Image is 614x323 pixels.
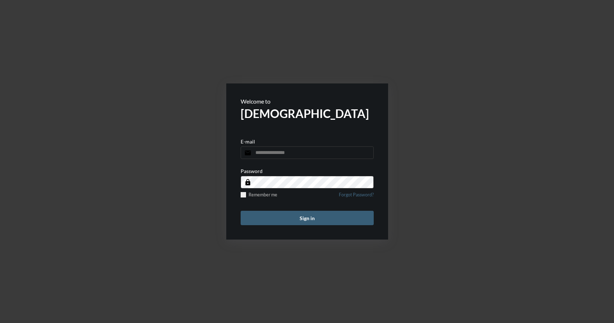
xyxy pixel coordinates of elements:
[241,98,374,105] p: Welcome to
[241,211,374,225] button: Sign in
[241,168,263,174] p: Password
[241,106,374,120] h2: [DEMOGRAPHIC_DATA]
[241,138,255,145] p: E-mail
[339,192,374,202] a: Forgot Password?
[241,192,277,197] label: Remember me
